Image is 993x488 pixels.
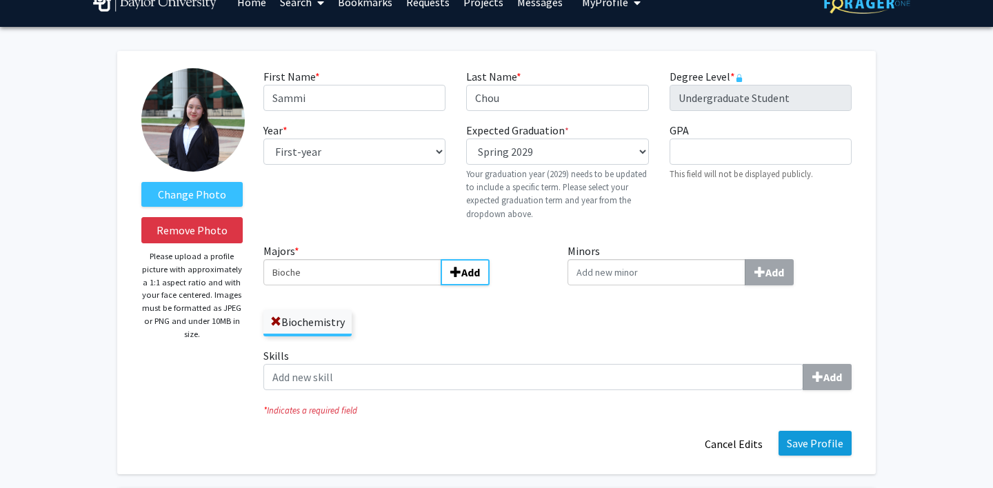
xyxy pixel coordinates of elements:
label: GPA [670,122,689,139]
button: Majors* [441,259,490,285]
svg: This information is provided and automatically updated by Baylor University and is not editable o... [735,74,743,82]
b: Add [461,265,480,279]
label: Year [263,122,288,139]
button: Skills [803,364,852,390]
label: Last Name [466,68,521,85]
label: ChangeProfile Picture [141,182,243,207]
label: Majors [263,243,548,285]
p: Please upload a profile picture with approximately a 1:1 aspect ratio and with your face centered... [141,250,243,340]
button: Save Profile [779,431,852,456]
iframe: Chat [10,426,59,478]
button: Cancel Edits [696,431,772,457]
b: Add [823,370,842,384]
label: Skills [263,347,852,390]
b: Add [765,265,784,279]
img: Profile Picture [141,68,245,172]
input: Majors*Add [263,259,441,285]
i: Indicates a required field [263,404,852,417]
input: MinorsAdd [568,259,745,285]
label: First Name [263,68,320,85]
label: Expected Graduation [466,122,569,139]
button: Minors [745,259,794,285]
p: Your graduation year (2029) needs to be updated to include a specific term. Please select your ex... [466,167,648,221]
label: Degree Level [670,68,743,85]
button: Remove Photo [141,217,243,243]
label: Minors [568,243,852,285]
label: Biochemistry [263,310,352,334]
input: SkillsAdd [263,364,803,390]
small: This field will not be displayed publicly. [670,168,813,179]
